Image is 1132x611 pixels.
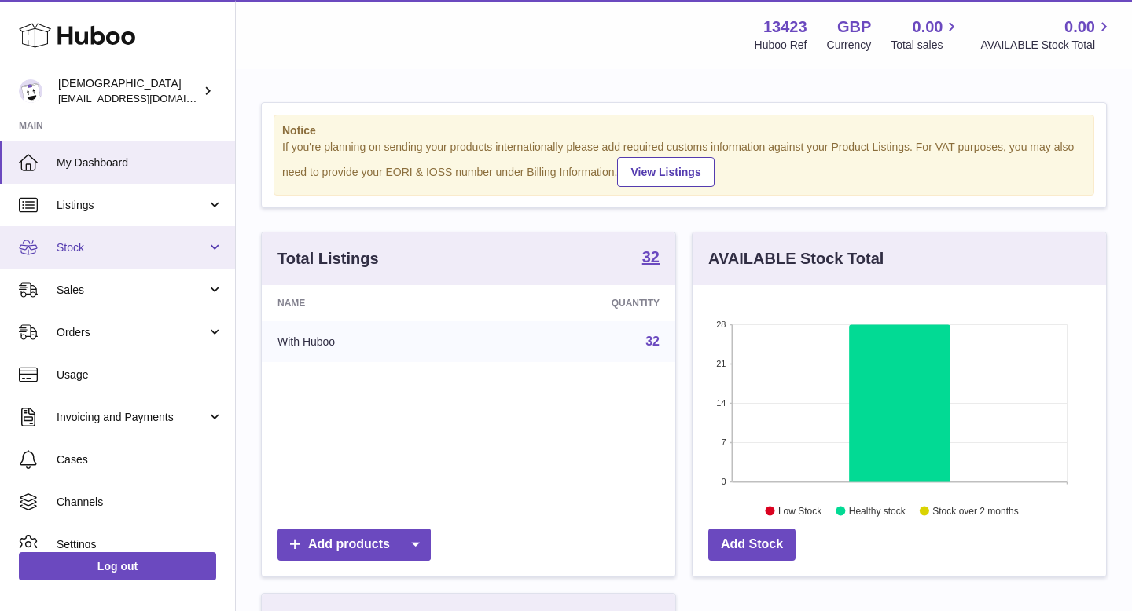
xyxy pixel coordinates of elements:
[980,38,1113,53] span: AVAILABLE Stock Total
[716,320,726,329] text: 28
[57,155,223,170] span: My Dashboard
[57,368,223,382] span: Usage
[891,38,961,53] span: Total sales
[57,410,207,425] span: Invoicing and Payments
[282,123,1086,138] strong: Notice
[721,437,726,447] text: 7
[57,452,223,467] span: Cases
[827,38,872,53] div: Currency
[932,505,1018,516] text: Stock over 2 months
[57,495,223,510] span: Channels
[19,552,216,580] a: Log out
[645,335,660,348] a: 32
[262,285,480,321] th: Name
[716,398,726,408] text: 14
[262,321,480,362] td: With Huboo
[980,16,1113,53] a: 0.00 AVAILABLE Stock Total
[57,537,223,552] span: Settings
[58,76,200,106] div: [DEMOGRAPHIC_DATA]
[716,359,726,368] text: 21
[57,283,207,298] span: Sales
[277,529,431,561] a: Add products
[57,198,207,213] span: Listings
[778,505,822,516] text: Low Stock
[913,16,943,38] span: 0.00
[642,249,660,268] a: 32
[58,92,231,104] span: [EMAIL_ADDRESS][DOMAIN_NAME]
[277,248,379,269] h3: Total Listings
[57,240,207,255] span: Stock
[755,38,807,53] div: Huboo Ref
[763,16,807,38] strong: 13423
[1064,16,1095,38] span: 0.00
[282,140,1086,187] div: If you're planning on sending your products internationally please add required customs informati...
[642,249,660,265] strong: 32
[708,529,796,561] a: Add Stock
[721,477,726,486] text: 0
[57,325,207,340] span: Orders
[837,16,871,38] strong: GBP
[19,79,42,103] img: olgazyuz@outlook.com
[891,16,961,53] a: 0.00 Total sales
[617,157,714,187] a: View Listings
[708,248,884,269] h3: AVAILABLE Stock Total
[849,505,906,516] text: Healthy stock
[480,285,675,321] th: Quantity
